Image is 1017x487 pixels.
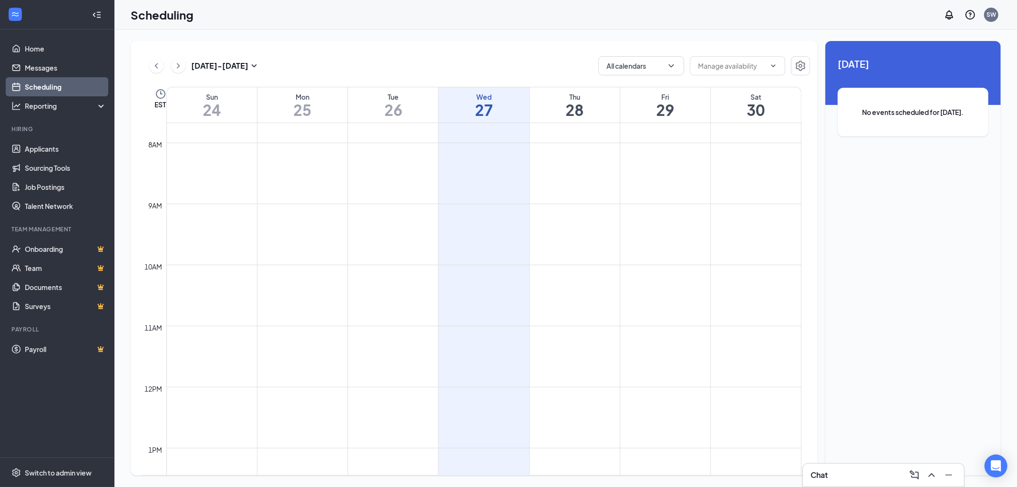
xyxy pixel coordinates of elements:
[147,445,164,455] div: 1pm
[909,469,920,481] svg: ComposeMessage
[155,100,166,109] span: EST
[11,125,104,133] div: Hiring
[25,58,106,77] a: Messages
[92,10,102,20] svg: Collapse
[131,7,194,23] h1: Scheduling
[530,87,620,123] a: August 28, 2025
[530,102,620,118] h1: 28
[985,455,1007,477] div: Open Intercom Messenger
[25,297,106,316] a: SurveysCrown
[811,470,828,480] h3: Chat
[926,469,937,481] svg: ChevronUp
[25,158,106,177] a: Sourcing Tools
[795,60,806,72] svg: Settings
[25,77,106,96] a: Scheduling
[620,87,710,123] a: August 29, 2025
[167,92,257,102] div: Sun
[791,56,810,75] button: Settings
[155,88,166,100] svg: Clock
[25,177,106,197] a: Job Postings
[25,139,106,158] a: Applicants
[667,61,676,71] svg: ChevronDown
[25,197,106,216] a: Talent Network
[838,56,988,71] span: [DATE]
[965,9,976,21] svg: QuestionInfo
[248,60,260,72] svg: SmallChevronDown
[257,87,348,123] a: August 25, 2025
[770,62,777,70] svg: ChevronDown
[698,61,766,71] input: Manage availability
[439,87,529,123] a: August 27, 2025
[152,60,161,72] svg: ChevronLeft
[943,469,955,481] svg: Minimize
[10,10,20,19] svg: WorkstreamLogo
[711,87,801,123] a: August 30, 2025
[25,468,92,477] div: Switch to admin view
[620,92,710,102] div: Fri
[167,102,257,118] h1: 24
[25,101,107,111] div: Reporting
[174,60,183,72] svg: ChevronRight
[986,10,996,19] div: SW
[149,59,164,73] button: ChevronLeft
[143,261,164,272] div: 10am
[25,278,106,297] a: DocumentsCrown
[439,92,529,102] div: Wed
[348,87,438,123] a: August 26, 2025
[147,200,164,211] div: 9am
[11,325,104,333] div: Payroll
[147,139,164,150] div: 8am
[171,59,185,73] button: ChevronRight
[711,92,801,102] div: Sat
[11,225,104,233] div: Team Management
[25,340,106,359] a: PayrollCrown
[25,39,106,58] a: Home
[598,56,684,75] button: All calendarsChevronDown
[257,92,348,102] div: Mon
[11,101,21,111] svg: Analysis
[857,107,969,117] span: No events scheduled for [DATE].
[257,102,348,118] h1: 25
[348,92,438,102] div: Tue
[530,92,620,102] div: Thu
[907,467,922,483] button: ComposeMessage
[143,383,164,394] div: 12pm
[620,102,710,118] h1: 29
[924,467,939,483] button: ChevronUp
[25,239,106,259] a: OnboardingCrown
[191,61,248,71] h3: [DATE] - [DATE]
[711,102,801,118] h1: 30
[25,259,106,278] a: TeamCrown
[11,468,21,477] svg: Settings
[167,87,257,123] a: August 24, 2025
[439,102,529,118] h1: 27
[941,467,956,483] button: Minimize
[348,102,438,118] h1: 26
[143,322,164,333] div: 11am
[944,9,955,21] svg: Notifications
